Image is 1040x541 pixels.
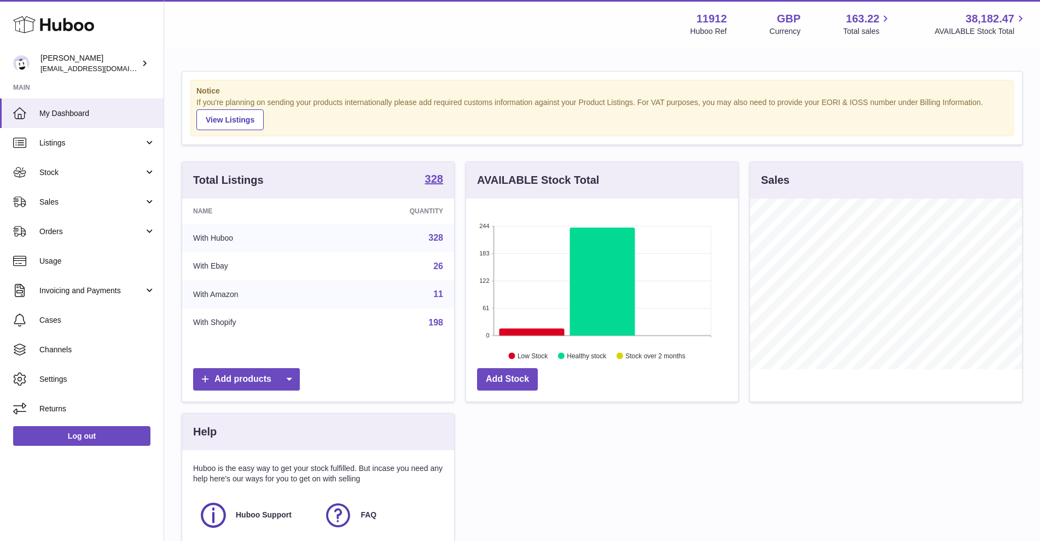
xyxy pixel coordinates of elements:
a: View Listings [196,109,264,130]
span: Orders [39,226,144,237]
a: FAQ [323,501,437,530]
strong: 11912 [696,11,727,26]
text: 122 [479,277,489,284]
a: 328 [428,233,443,242]
strong: 328 [425,173,443,184]
p: Huboo is the easy way to get your stock fulfilled. But incase you need any help here's our ways f... [193,463,443,484]
span: Usage [39,256,155,266]
span: Huboo Support [236,510,292,520]
div: If you're planning on sending your products internationally please add required customs informati... [196,97,1008,130]
a: 198 [428,318,443,327]
span: Sales [39,197,144,207]
span: Returns [39,404,155,414]
img: info@carbonmyride.com [13,55,30,72]
div: Huboo Ref [690,26,727,37]
a: 328 [425,173,443,187]
td: With Huboo [182,224,331,252]
text: 0 [486,332,489,339]
span: [EMAIL_ADDRESS][DOMAIN_NAME] [40,64,161,73]
td: With Ebay [182,252,331,281]
text: Low Stock [518,352,548,359]
td: With Amazon [182,280,331,309]
a: Add products [193,368,300,391]
h3: AVAILABLE Stock Total [477,173,599,188]
span: AVAILABLE Stock Total [934,26,1027,37]
text: 61 [483,305,489,311]
a: 11 [433,289,443,299]
th: Name [182,199,331,224]
h3: Sales [761,173,789,188]
text: 244 [479,223,489,229]
span: Cases [39,315,155,325]
a: Add Stock [477,368,538,391]
span: Invoicing and Payments [39,286,144,296]
a: 26 [433,261,443,271]
span: 163.22 [846,11,879,26]
span: Stock [39,167,144,178]
span: Total sales [843,26,892,37]
a: 163.22 Total sales [843,11,892,37]
div: [PERSON_NAME] [40,53,139,74]
h3: Help [193,424,217,439]
strong: GBP [777,11,800,26]
text: 183 [479,250,489,257]
span: Listings [39,138,144,148]
a: Huboo Support [199,501,312,530]
text: Healthy stock [567,352,607,359]
span: FAQ [361,510,376,520]
span: My Dashboard [39,108,155,119]
a: 38,182.47 AVAILABLE Stock Total [934,11,1027,37]
span: 38,182.47 [966,11,1014,26]
h3: Total Listings [193,173,264,188]
div: Currency [770,26,801,37]
text: Stock over 2 months [625,352,685,359]
span: Channels [39,345,155,355]
strong: Notice [196,86,1008,96]
a: Log out [13,426,150,446]
td: With Shopify [182,309,331,337]
span: Settings [39,374,155,385]
th: Quantity [331,199,454,224]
